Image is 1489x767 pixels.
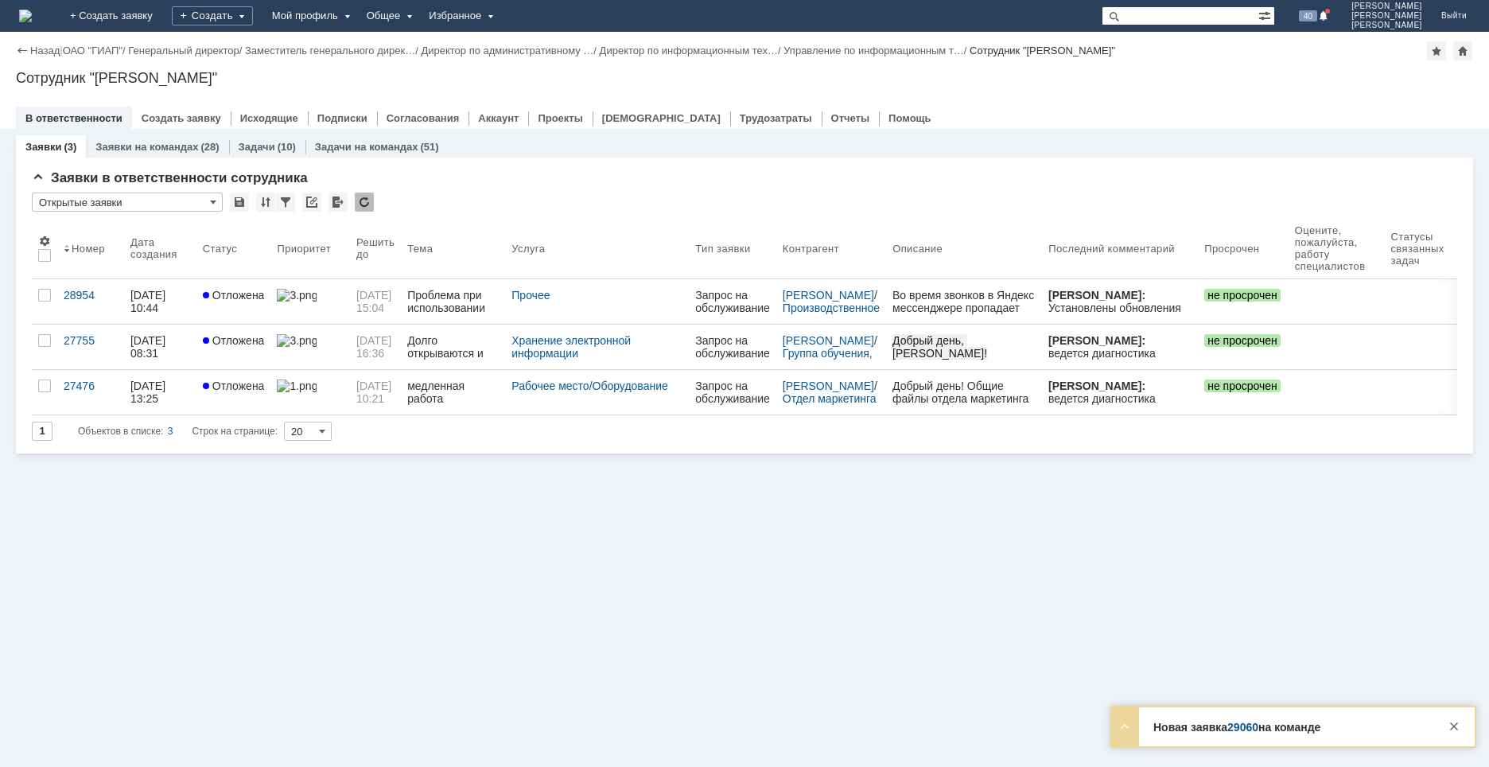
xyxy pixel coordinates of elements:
div: 27476 [64,380,118,392]
span: не просрочен [1204,380,1281,392]
a: Отложена [196,325,271,369]
span: Отложена [203,334,265,347]
div: (3) [64,141,76,153]
div: / [63,45,129,56]
a: Подписки [317,112,367,124]
div: Просрочен [1204,243,1259,255]
span: Отложена [203,289,265,302]
div: Приоритет [277,243,331,255]
a: [DATE] 10:21 [350,370,401,415]
div: Запрос на обслуживание [695,334,770,360]
div: 28954 [64,289,118,302]
a: Проблема при использовании гарнитуры на компьютере [PERSON_NAME] [401,279,505,324]
span: [PERSON_NAME] [1351,21,1422,30]
div: / [245,45,421,56]
a: 1.png [270,370,350,415]
div: Запрос на обслуживание [695,289,770,314]
div: / [421,45,599,56]
div: Тема [407,243,433,255]
div: / [783,380,880,405]
th: Приоритет [270,218,350,279]
div: Обновлять список [355,193,374,212]
a: Трудозатраты [740,112,812,124]
a: Управление по информационным т… [783,45,964,56]
a: Задачи [239,141,275,153]
strong: Новая заявка на команде [1153,721,1320,734]
a: [DATE] 16:36 [350,325,401,369]
a: Исходящие [240,112,298,124]
a: не просрочен [1198,325,1289,369]
span: [DATE] 15:04 [356,289,395,314]
a: Отчеты [831,112,870,124]
th: Номер [57,218,124,279]
a: [DATE] 08:31 [124,325,196,369]
a: Согласования [387,112,460,124]
div: медленная работа [407,380,499,405]
span: не просрочен [1204,334,1281,347]
div: Сотрудник "[PERSON_NAME]" [16,70,1473,86]
a: Помощь [888,112,931,124]
a: Директор по административному … [421,45,593,56]
span: Отложена [203,380,265,392]
a: [PERSON_NAME] [783,334,874,347]
div: Описание [892,243,943,255]
a: Заявки на командах [95,141,198,153]
a: Директор по информационным тех… [600,45,778,56]
div: / [128,45,245,56]
a: 3.png [270,325,350,369]
div: Фильтрация... [276,193,295,212]
div: | [60,44,62,56]
a: Перейти на домашнюю страницу [19,10,32,22]
th: Тема [401,218,505,279]
span: не просрочен [1204,289,1281,302]
div: Последний комментарий [1048,243,1175,255]
a: [DATE] 13:25 [124,370,196,415]
a: Заявки [25,141,61,153]
div: Сортировка... [256,193,275,212]
a: Аккаунт [478,112,519,124]
a: Назад [30,45,60,56]
i: Строк на странице: [78,422,278,441]
div: Статусы связанных задач [1390,231,1444,267]
th: Контрагент [776,218,886,279]
span: 40 [1299,10,1317,21]
a: Отдел маркетинга [783,392,877,405]
div: Услуга [511,243,546,255]
span: [DATE] 10:21 [356,380,395,405]
span: [DATE] 16:36 [356,334,395,360]
a: Рабочее место/Оборудование [511,380,667,392]
div: 3 [168,422,173,441]
span: [PERSON_NAME] [1351,2,1422,11]
div: Контрагент [783,243,839,255]
a: Генеральный директор [128,45,239,56]
span: Объектов в списке: [78,426,163,437]
div: Дата создания [130,236,177,260]
div: / [783,334,880,360]
div: (10) [278,141,296,153]
div: Создать [172,6,253,25]
img: 3.png [277,289,317,302]
a: ОАО "ГИАП" [63,45,122,56]
span: [PERSON_NAME] [1351,11,1422,21]
a: Заместитель генерального дирек… [245,45,415,56]
th: Статус [196,218,271,279]
a: В ответственности [25,112,122,124]
span: Заявки в ответственности сотрудника [32,170,308,185]
div: / [783,289,880,314]
a: 27755 [57,325,124,369]
div: / [600,45,784,56]
div: [DATE] 13:25 [130,380,169,405]
a: Отложена [196,279,271,324]
div: Развернуть [1115,717,1134,736]
div: Сделать домашней страницей [1453,41,1472,60]
span: Настройки [38,235,51,247]
span: Расширенный поиск [1258,7,1274,22]
a: медленная работа [401,370,505,415]
a: Проекты [538,112,582,124]
th: Услуга [505,218,689,279]
a: [PERSON_NAME] [783,289,874,302]
a: 29060 [1227,721,1258,734]
a: Запрос на обслуживание [689,279,776,324]
div: Номер [72,243,105,255]
a: Создать заявку [142,112,221,124]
